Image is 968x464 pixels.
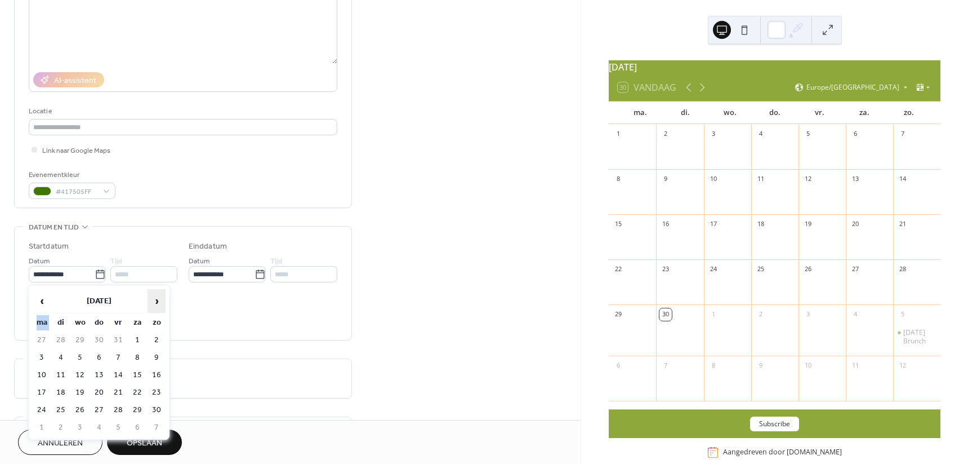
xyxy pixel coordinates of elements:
[29,241,69,253] div: Startdatum
[29,222,79,233] span: Datum en tijd
[71,350,89,366] td: 5
[90,419,108,436] td: 4
[109,350,127,366] td: 7
[52,350,70,366] td: 4
[802,173,814,185] div: 12
[33,367,51,383] td: 10
[802,308,814,321] div: 3
[189,241,227,253] div: Einddatum
[797,101,842,124] div: vr.
[148,419,166,436] td: 7
[109,367,127,383] td: 14
[38,438,83,449] span: Annuleren
[90,367,108,383] td: 13
[802,218,814,231] div: 19
[802,360,814,372] div: 10
[148,402,166,418] td: 30
[707,128,720,140] div: 3
[148,332,166,348] td: 2
[723,448,842,457] div: Aangedreven door
[148,367,166,383] td: 16
[755,218,767,231] div: 18
[893,328,940,346] div: Sunday Brunch
[33,332,51,348] td: 27
[802,263,814,276] div: 26
[109,315,127,331] th: vr
[612,360,624,372] div: 6
[707,263,720,276] div: 24
[33,385,51,401] td: 17
[663,101,708,124] div: di.
[52,367,70,383] td: 11
[52,332,70,348] td: 28
[52,385,70,401] td: 18
[109,385,127,401] td: 21
[128,315,146,331] th: za
[148,290,165,312] span: ›
[90,385,108,401] td: 20
[107,430,182,455] button: Opslaan
[752,101,797,124] div: do.
[33,402,51,418] td: 24
[56,186,97,198] span: #417505FF
[71,385,89,401] td: 19
[707,360,720,372] div: 8
[52,315,70,331] th: di
[71,419,89,436] td: 3
[109,402,127,418] td: 28
[707,101,752,124] div: wo.
[52,402,70,418] td: 25
[659,263,672,276] div: 23
[659,218,672,231] div: 16
[755,173,767,185] div: 11
[90,315,108,331] th: do
[659,360,672,372] div: 7
[52,419,70,436] td: 2
[849,263,862,276] div: 27
[128,419,146,436] td: 6
[787,448,842,457] a: [DOMAIN_NAME]
[128,385,146,401] td: 22
[618,101,663,124] div: ma.
[52,289,146,313] th: [DATE]
[29,105,335,117] div: Locatie
[127,438,162,449] span: Opslaan
[18,430,102,455] button: Annuleren
[896,263,909,276] div: 28
[750,417,799,431] button: Subscribe
[755,308,767,321] div: 2
[29,255,50,267] span: Datum
[128,402,146,418] td: 29
[896,308,909,321] div: 5
[609,60,940,74] div: [DATE]
[612,263,624,276] div: 22
[148,350,166,366] td: 9
[612,173,624,185] div: 8
[659,173,672,185] div: 9
[612,308,624,321] div: 29
[896,128,909,140] div: 7
[903,328,936,346] div: [DATE] Brunch
[148,385,166,401] td: 23
[189,255,209,267] span: Datum
[71,315,89,331] th: wo
[896,360,909,372] div: 12
[755,263,767,276] div: 25
[612,218,624,231] div: 15
[90,402,108,418] td: 27
[802,128,814,140] div: 5
[42,145,110,157] span: Link naar Google Maps
[33,419,51,436] td: 1
[90,332,108,348] td: 30
[896,218,909,231] div: 21
[109,419,127,436] td: 5
[128,367,146,383] td: 15
[33,290,50,312] span: ‹
[148,315,166,331] th: zo
[707,218,720,231] div: 17
[896,173,909,185] div: 14
[128,350,146,366] td: 8
[849,360,862,372] div: 11
[842,101,887,124] div: za.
